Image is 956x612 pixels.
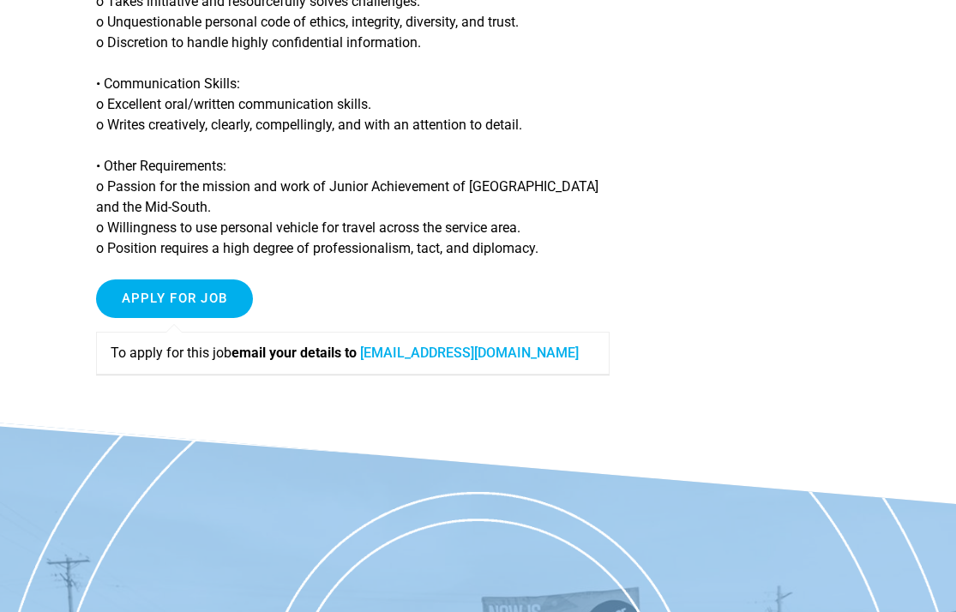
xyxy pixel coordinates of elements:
a: [EMAIL_ADDRESS][DOMAIN_NAME] [360,345,579,361]
p: To apply for this job [111,343,595,363]
p: • Communication Skills: o Excellent oral/written communication skills. o Writes creatively, clear... [96,74,610,135]
input: Apply for job [96,279,254,318]
strong: email your details to [231,345,357,361]
p: • Other Requirements: o Passion for the mission and work of Junior Achievement of [GEOGRAPHIC_DAT... [96,156,610,259]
